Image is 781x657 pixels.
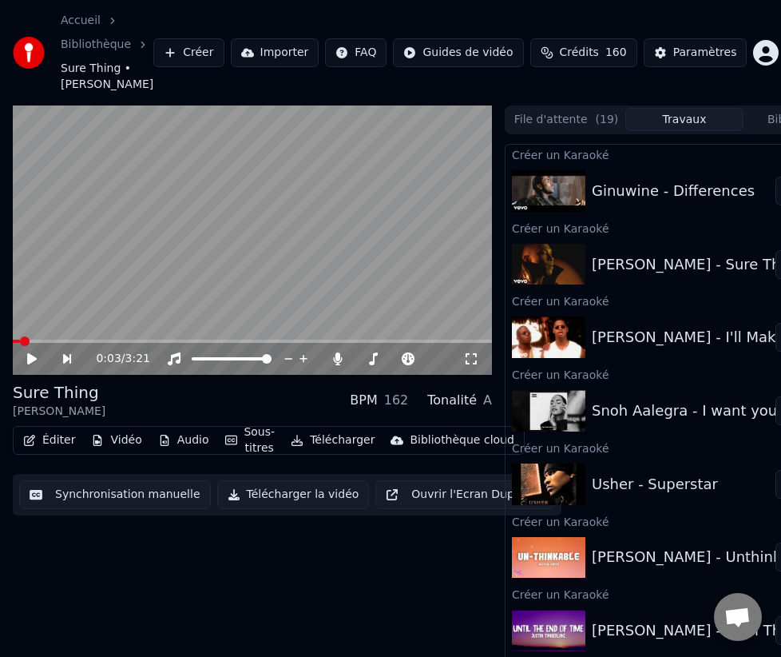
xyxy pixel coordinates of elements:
nav: breadcrumb [61,13,153,93]
div: Ouvrir le chat [714,593,762,641]
button: Travaux [625,108,743,131]
button: FAQ [325,38,387,67]
div: Bibliothèque cloud [410,432,513,448]
span: 3:21 [125,351,150,367]
div: Sure Thing [13,381,105,404]
button: Synchronisation manuelle [19,480,211,509]
div: 162 [384,391,409,410]
button: Guides de vidéo [393,38,523,67]
button: Éditer [17,429,81,452]
button: Créer [153,38,224,67]
span: 160 [605,45,627,61]
a: Accueil [61,13,101,29]
span: ( 19 ) [596,112,619,128]
button: Télécharger [284,429,381,452]
button: Vidéo [85,429,148,452]
div: BPM [350,391,377,410]
button: File d'attente [507,108,625,131]
div: Tonalité [427,391,477,410]
button: Importer [231,38,319,67]
span: Sure Thing • [PERSON_NAME] [61,61,153,93]
button: Crédits160 [530,38,637,67]
div: / [96,351,134,367]
span: 0:03 [96,351,121,367]
button: Ouvrir l'Ecran Duplicata [375,480,555,509]
div: Paramètres [673,45,737,61]
img: youka [13,37,45,69]
button: Télécharger la vidéo [217,480,370,509]
div: Usher - Superstar [592,473,718,496]
span: Crédits [560,45,599,61]
div: Ginuwine - Differences [592,180,755,202]
div: A [483,391,492,410]
button: Audio [152,429,216,452]
button: Paramètres [644,38,747,67]
div: [PERSON_NAME] [13,404,105,420]
button: Sous-titres [219,421,282,460]
a: Bibliothèque [61,37,131,53]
